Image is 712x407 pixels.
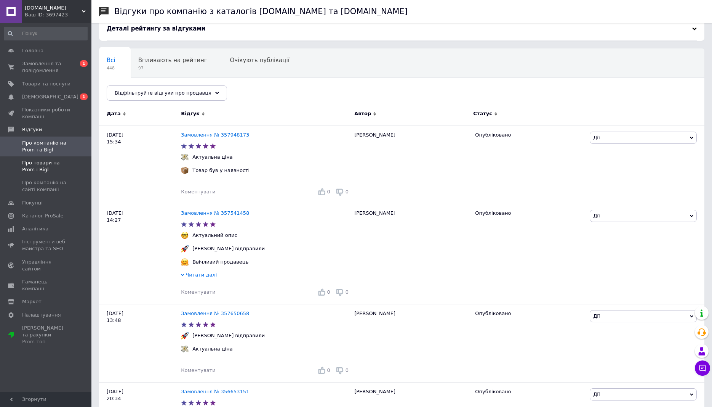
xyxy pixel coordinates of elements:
span: Маркет [22,298,42,305]
span: Відгук [181,110,200,117]
img: :hugging_face: [181,258,189,266]
div: Актуальна ціна [190,154,234,161]
span: [DEMOGRAPHIC_DATA] [22,93,78,100]
div: Ваш ID: 3697423 [25,11,91,18]
span: Коментувати [181,289,215,295]
button: Чат з покупцем [695,360,710,376]
div: [DATE] 14:27 [99,204,181,304]
div: [DATE] 15:34 [99,125,181,204]
span: 0 [327,189,330,195]
span: Товари та послуги [22,80,70,87]
div: Актуальний опис [190,232,239,239]
img: :money_with_wings: [181,345,189,353]
div: Деталі рейтингу за відгуками [107,25,697,33]
span: 0 [327,367,330,373]
div: [PERSON_NAME] [350,304,471,383]
img: :rocket: [181,245,189,253]
h1: Відгуки про компанію з каталогів [DOMAIN_NAME] та [DOMAIN_NAME] [114,7,408,16]
span: Автор [354,110,371,117]
span: 0 [346,189,349,195]
a: Замовлення № 357541458 [181,210,249,216]
span: Про компанію на сайті компанії [22,179,70,193]
span: Читати далі [186,272,217,278]
span: Дії [593,135,600,140]
span: 1 [80,93,88,100]
span: Дата [107,110,121,117]
span: Замовлення та повідомлення [22,60,70,74]
span: 448 [107,65,115,71]
span: Управління сайтом [22,259,70,272]
div: [PERSON_NAME] відправили [190,332,267,339]
span: bioaqua.dp.ua [25,5,82,11]
span: Всі [107,57,115,64]
div: Опубліковано [475,132,584,138]
span: 97 [138,65,207,71]
span: Аналітика [22,225,48,232]
div: Коментувати [181,289,215,296]
span: Гаманець компанії [22,278,70,292]
span: Головна [22,47,43,54]
span: Про компанію на Prom та Bigl [22,140,70,153]
span: 1 [80,60,88,67]
span: Коментувати [181,367,215,373]
img: :money_with_wings: [181,153,189,161]
img: :nerd_face: [181,232,189,239]
input: Пошук [4,27,88,40]
a: Замовлення № 357650658 [181,310,249,316]
span: Показники роботи компанії [22,106,70,120]
span: Інструменти веб-майстра та SEO [22,238,70,252]
span: Деталі рейтингу за відгуками [107,25,205,32]
span: Дії [593,391,600,397]
span: Відфільтруйте відгуки про продавця [115,90,211,96]
div: Товар був у наявності [190,167,251,174]
span: 0 [327,289,330,295]
div: Коментувати [181,188,215,195]
a: Замовлення № 356653151 [181,389,249,394]
div: Актуальна ціна [190,346,234,352]
div: [PERSON_NAME] [350,125,471,204]
span: Очікують публікації [230,57,290,64]
span: Покупці [22,199,43,206]
div: Опубліковано [475,388,584,395]
span: Каталог ProSale [22,212,63,219]
div: Опубліковано [475,210,584,217]
div: [PERSON_NAME] [350,204,471,304]
span: Статус [473,110,492,117]
div: Prom топ [22,338,70,345]
span: Дії [593,213,600,219]
span: [PERSON_NAME] та рахунки [22,325,70,346]
span: Відгуки [22,126,42,133]
a: Замовлення № 357948173 [181,132,249,138]
span: Коментувати [181,189,215,195]
div: [PERSON_NAME] відправили [190,245,267,252]
div: Читати далі [181,272,350,280]
div: Ввічливий продавець [190,259,250,265]
span: Впливають на рейтинг [138,57,207,64]
img: :package: [181,167,189,174]
img: :rocket: [181,332,189,339]
span: Дії [593,313,600,319]
span: 0 [346,367,349,373]
div: [DATE] 13:48 [99,304,181,383]
span: Налаштування [22,312,61,319]
span: Опубліковані без комен... [107,86,184,93]
span: Про товари на Prom і Bigl [22,159,70,173]
div: Опубліковано [475,310,584,317]
div: Опубліковані без коментаря [99,78,199,107]
span: 0 [346,289,349,295]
